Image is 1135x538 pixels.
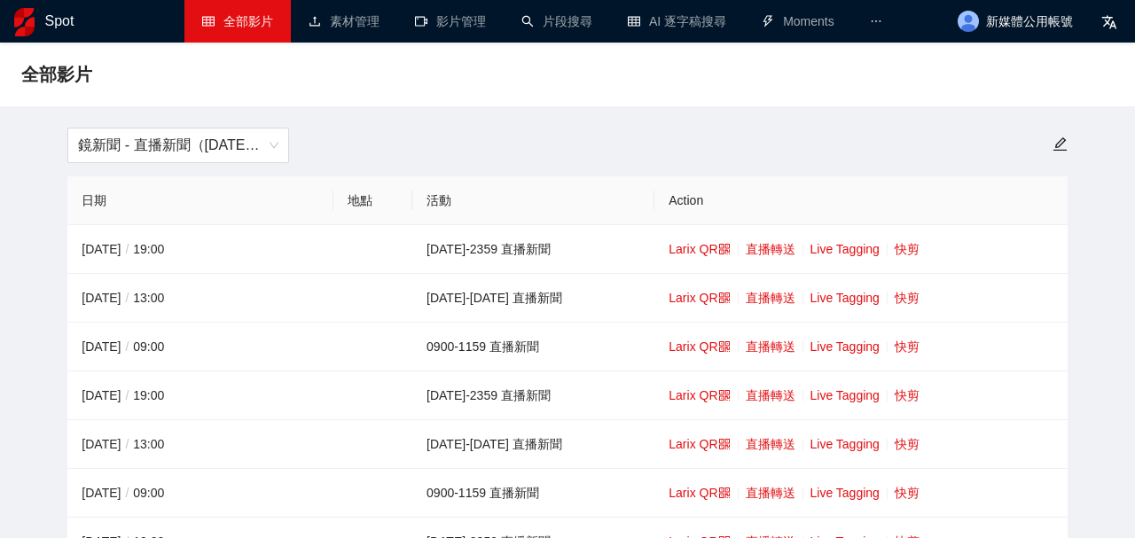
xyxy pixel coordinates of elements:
[895,339,920,354] a: 快剪
[21,60,92,89] span: 全部影片
[412,225,654,274] td: [DATE]-2359 直播新聞
[412,469,654,518] td: 0900-1159 直播新聞
[223,14,273,28] span: 全部影片
[718,389,731,402] span: qrcode
[121,339,133,354] span: /
[669,388,730,402] a: Larix QR
[78,129,278,162] span: 鏡新聞 - 直播新聞（2025-2027）
[412,323,654,371] td: 0900-1159 直播新聞
[628,14,726,28] a: tableAI 逐字稿搜尋
[870,15,882,27] span: ellipsis
[412,274,654,323] td: [DATE]-[DATE] 直播新聞
[121,291,133,305] span: /
[958,11,979,32] img: avatar
[810,486,880,500] a: Live Tagging
[654,176,1067,225] th: Action
[895,242,920,256] a: 快剪
[895,437,920,451] a: 快剪
[521,14,592,28] a: search片段搜尋
[412,420,654,469] td: [DATE]-[DATE] 直播新聞
[67,371,333,420] td: [DATE] 19:00
[67,420,333,469] td: [DATE] 13:00
[718,340,731,353] span: qrcode
[746,388,795,402] a: 直播轉送
[67,274,333,323] td: [DATE] 13:00
[718,487,731,499] span: qrcode
[333,176,412,225] th: 地點
[67,225,333,274] td: [DATE] 19:00
[810,388,880,402] a: Live Tagging
[746,291,795,305] a: 直播轉送
[67,469,333,518] td: [DATE] 09:00
[895,388,920,402] a: 快剪
[746,242,795,256] a: 直播轉送
[202,15,215,27] span: table
[810,339,880,354] a: Live Tagging
[412,371,654,420] td: [DATE]-2359 直播新聞
[415,14,486,28] a: video-camera影片管理
[746,486,795,500] a: 直播轉送
[1053,136,1068,152] span: edit
[309,14,380,28] a: upload素材管理
[121,242,133,256] span: /
[669,291,730,305] a: Larix QR
[67,323,333,371] td: [DATE] 09:00
[718,243,731,255] span: qrcode
[67,176,333,225] th: 日期
[14,8,35,36] img: logo
[669,486,730,500] a: Larix QR
[121,486,133,500] span: /
[810,437,880,451] a: Live Tagging
[669,437,730,451] a: Larix QR
[718,292,731,304] span: qrcode
[718,438,731,450] span: qrcode
[121,437,133,451] span: /
[810,291,880,305] a: Live Tagging
[895,486,920,500] a: 快剪
[121,388,133,402] span: /
[669,339,730,354] a: Larix QR
[762,14,834,28] a: thunderboltMoments
[412,176,654,225] th: 活動
[746,437,795,451] a: 直播轉送
[895,291,920,305] a: 快剪
[810,242,880,256] a: Live Tagging
[746,339,795,354] a: 直播轉送
[669,242,730,256] a: Larix QR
